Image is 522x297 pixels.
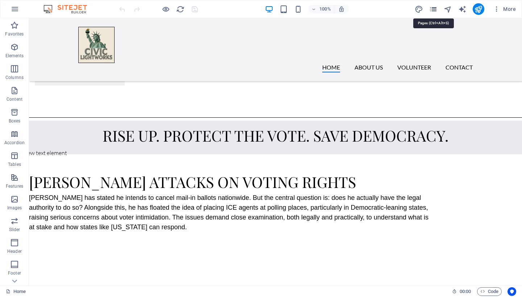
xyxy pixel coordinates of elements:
span: : [465,289,466,294]
i: On resize automatically adjust zoom level to fit chosen device. [338,6,345,12]
button: navigator [444,5,452,13]
p: Tables [8,162,21,167]
p: Images [7,205,22,211]
i: Design (Ctrl+Alt+Y) [415,5,423,13]
button: text_generator [458,5,467,13]
i: Publish [474,5,482,13]
button: publish [473,3,484,15]
i: Navigator [444,5,452,13]
button: design [415,5,423,13]
p: Header [7,248,22,254]
p: Elements [5,53,24,59]
button: pages [429,5,438,13]
p: Slider [9,227,20,233]
h6: Session time [452,287,471,296]
i: AI Writer [458,5,467,13]
p: Features [6,183,23,189]
i: Reload page [176,5,185,13]
p: Columns [5,75,24,80]
button: Click here to leave preview mode and continue editing [161,5,170,13]
img: Editor Logo [42,5,96,13]
p: Favorites [5,31,24,37]
button: Code [477,287,502,296]
button: More [490,3,519,15]
p: Accordion [4,140,25,146]
button: Usercentrics [507,287,516,296]
button: reload [176,5,185,13]
button: 100% [308,5,334,13]
span: Code [480,287,498,296]
span: More [493,5,516,13]
p: Boxes [9,118,21,124]
p: Content [7,96,22,102]
p: Footer [8,270,21,276]
a: Click to cancel selection. Double-click to open Pages [6,287,26,296]
span: 00 00 [460,287,471,296]
h6: 100% [319,5,331,13]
